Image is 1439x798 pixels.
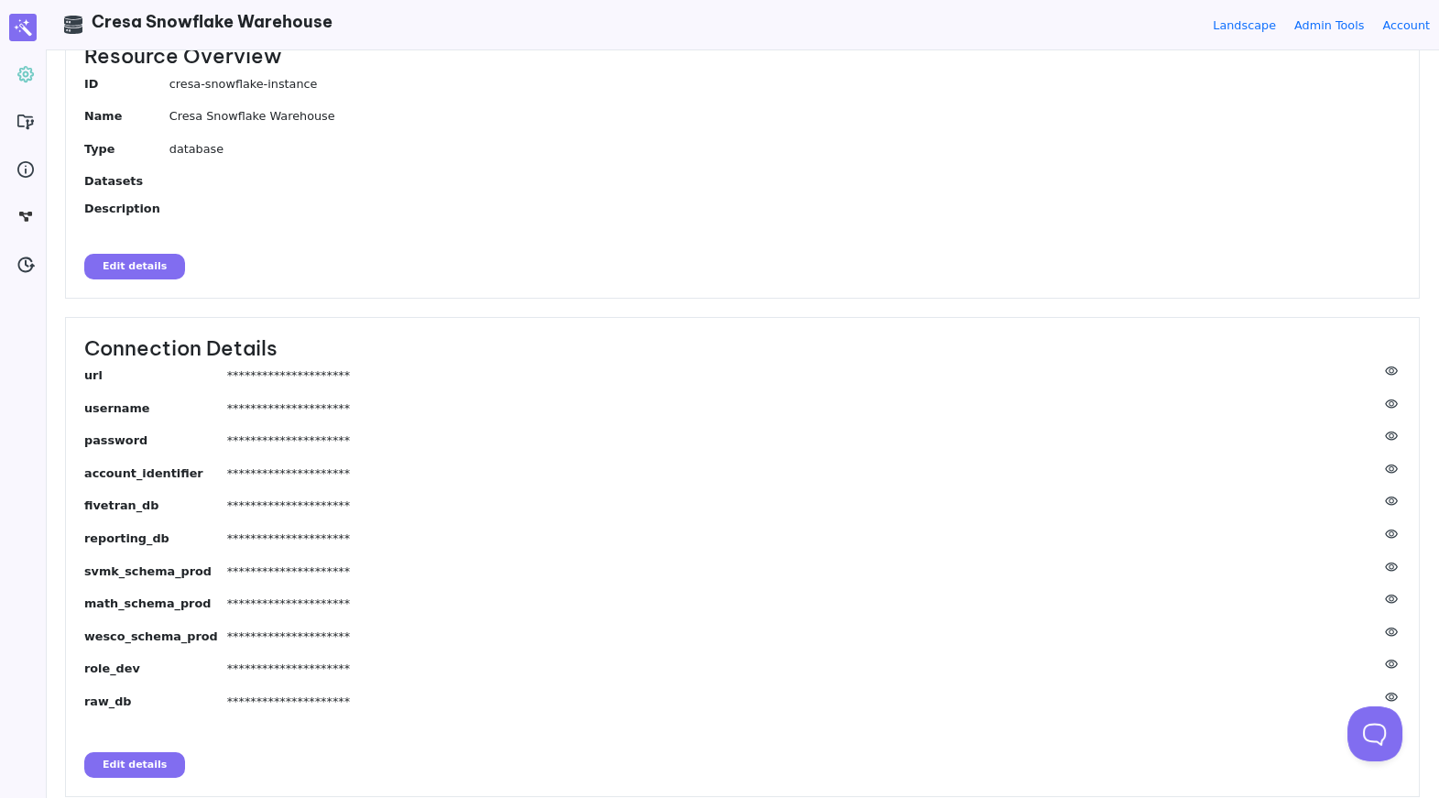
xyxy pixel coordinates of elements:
[1213,16,1276,34] a: Landscape
[84,432,227,455] dt: password
[84,107,169,131] dt: Name
[84,75,169,99] dt: ID
[84,530,227,553] dt: reporting_db
[84,752,185,778] button: Edit details
[84,200,169,217] dt: Description
[84,172,169,190] dt: Datasets
[169,75,1401,93] dd: cresa-snowflake-instance
[84,660,227,683] dt: role_dev
[84,563,227,586] dt: svmk_schema_prod
[9,14,37,41] img: Magic Data logo
[84,693,227,716] dt: raw_db
[1347,706,1402,761] iframe: Toggle Customer Support
[84,140,169,164] dt: Type
[169,140,1401,158] dd: database
[92,11,332,32] span: Cresa Snowflake Warehouse
[1382,16,1430,34] a: Account
[84,336,1401,361] h3: Connection Details
[84,399,227,423] dt: username
[1294,16,1364,34] a: Admin Tools
[84,497,227,520] dt: fivetran_db
[84,254,185,279] button: Edit details
[84,366,227,390] dt: url
[84,595,227,618] dt: math_schema_prod
[84,628,227,651] dt: wesco_schema_prod
[84,44,1401,69] h3: Resource Overview
[84,465,227,488] dt: account_identifier
[169,107,1401,125] dd: Cresa Snowflake Warehouse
